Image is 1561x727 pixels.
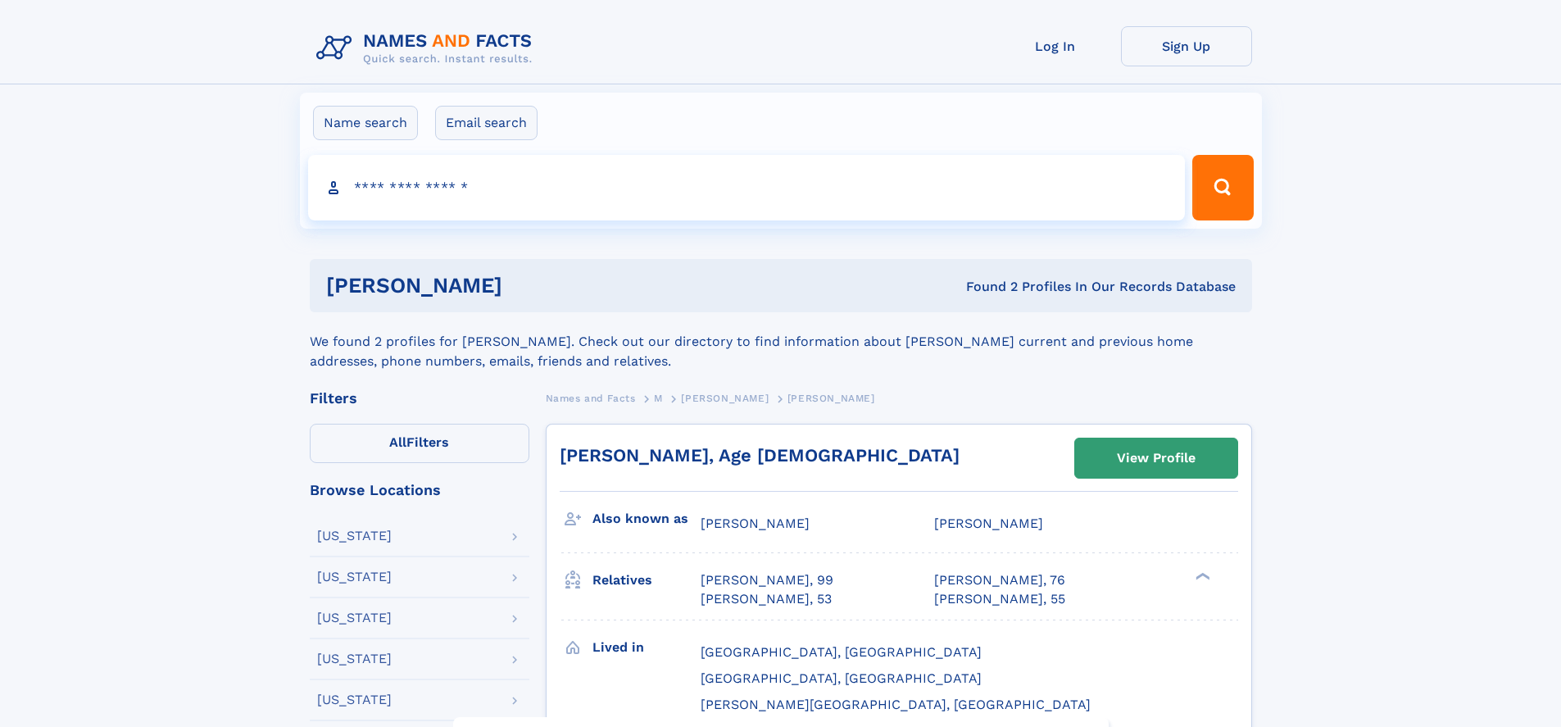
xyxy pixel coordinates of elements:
[701,644,982,660] span: [GEOGRAPHIC_DATA], [GEOGRAPHIC_DATA]
[701,516,810,531] span: [PERSON_NAME]
[934,516,1043,531] span: [PERSON_NAME]
[592,505,701,533] h3: Also known as
[1191,571,1211,582] div: ❯
[787,393,875,404] span: [PERSON_NAME]
[681,388,769,408] a: [PERSON_NAME]
[592,566,701,594] h3: Relatives
[934,590,1065,608] a: [PERSON_NAME], 55
[1121,26,1252,66] a: Sign Up
[546,388,636,408] a: Names and Facts
[934,571,1065,589] a: [PERSON_NAME], 76
[310,312,1252,371] div: We found 2 profiles for [PERSON_NAME]. Check out our directory to find information about [PERSON_...
[310,26,546,70] img: Logo Names and Facts
[701,571,833,589] a: [PERSON_NAME], 99
[310,483,529,498] div: Browse Locations
[1192,155,1253,220] button: Search Button
[317,611,392,625] div: [US_STATE]
[681,393,769,404] span: [PERSON_NAME]
[560,445,960,466] a: [PERSON_NAME], Age [DEMOGRAPHIC_DATA]
[990,26,1121,66] a: Log In
[317,529,392,543] div: [US_STATE]
[310,391,529,406] div: Filters
[734,278,1236,296] div: Found 2 Profiles In Our Records Database
[592,634,701,661] h3: Lived in
[435,106,538,140] label: Email search
[317,570,392,584] div: [US_STATE]
[317,652,392,666] div: [US_STATE]
[326,275,734,296] h1: [PERSON_NAME]
[313,106,418,140] label: Name search
[654,388,663,408] a: M
[1075,438,1237,478] a: View Profile
[701,670,982,686] span: [GEOGRAPHIC_DATA], [GEOGRAPHIC_DATA]
[317,693,392,707] div: [US_STATE]
[389,434,406,450] span: All
[310,424,529,463] label: Filters
[1117,439,1196,477] div: View Profile
[701,697,1091,712] span: [PERSON_NAME][GEOGRAPHIC_DATA], [GEOGRAPHIC_DATA]
[654,393,663,404] span: M
[308,155,1186,220] input: search input
[701,590,832,608] a: [PERSON_NAME], 53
